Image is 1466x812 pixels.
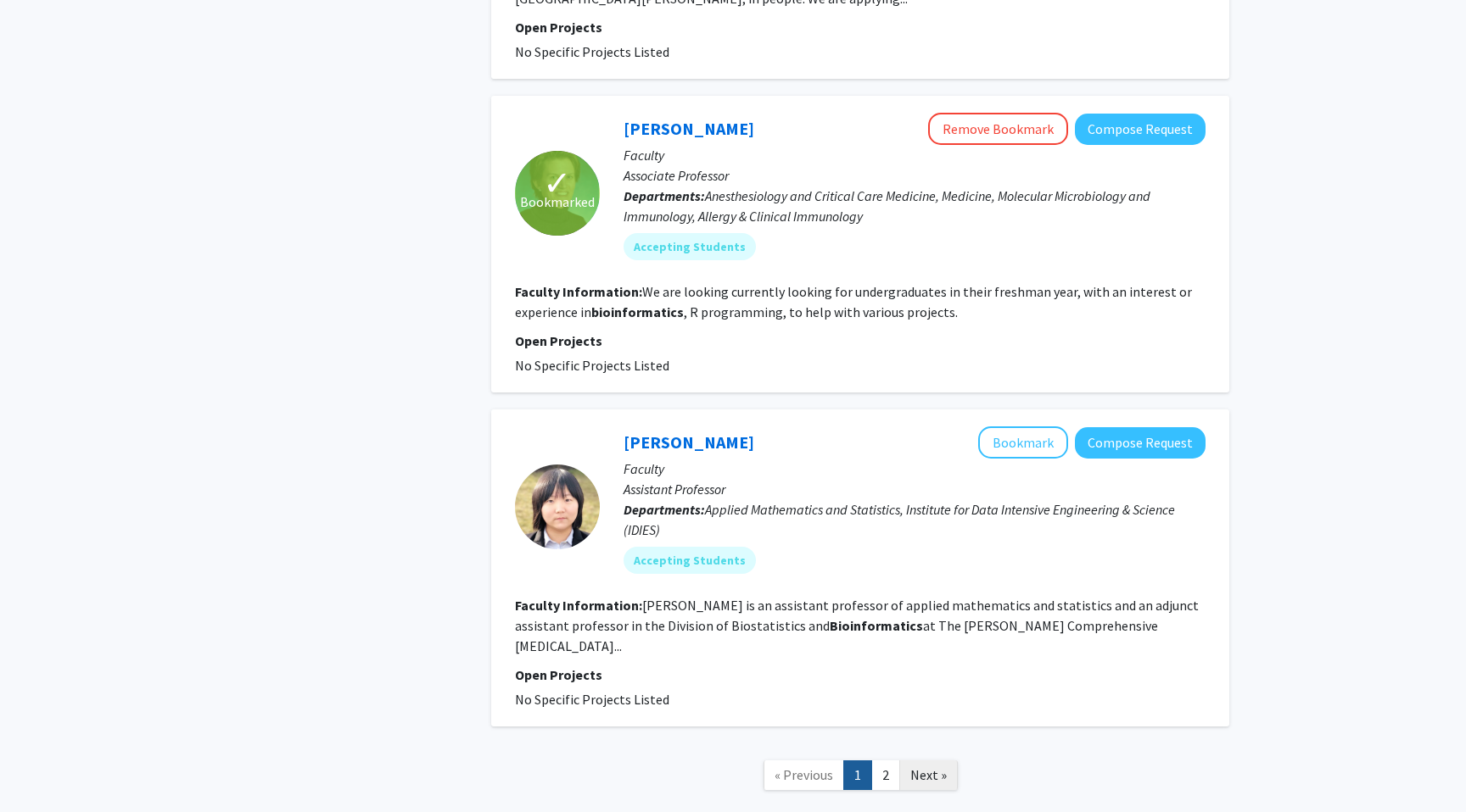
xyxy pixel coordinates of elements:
span: No Specific Projects Listed [515,691,669,708]
b: bioinformatics [591,303,684,320]
p: Open Projects [515,665,1206,685]
p: Assistant Professor [624,479,1206,499]
span: Applied Mathematics and Statistics, Institute for Data Intensive Engineering & Science (IDIES) [624,501,1175,538]
span: « Previous [775,766,833,783]
nav: Page navigation [491,743,1229,812]
a: Next [899,760,958,790]
mat-chip: Accepting Students [624,233,756,260]
button: Add Yanxun Xu to Bookmarks [978,426,1068,459]
a: 1 [843,760,872,790]
a: Previous Page [764,760,844,790]
b: Faculty Information: [515,597,642,614]
span: Bookmarked [520,192,595,212]
a: 2 [871,760,900,790]
fg-read-more: [PERSON_NAME] is an assistant professor of applied mathematics and statistics and an adjunct assi... [515,597,1199,654]
span: No Specific Projects Listed [515,357,669,374]
b: Departments: [624,187,705,204]
b: Faculty Information: [515,283,642,300]
button: Compose Request to Nicola Heller [1075,114,1206,145]
span: Next » [910,766,947,783]
p: Open Projects [515,17,1206,37]
p: Associate Professor [624,165,1206,186]
span: No Specific Projects Listed [515,43,669,60]
iframe: Chat [13,736,72,799]
mat-chip: Accepting Students [624,547,756,574]
p: Open Projects [515,331,1206,351]
fg-read-more: We are looking currently looking for undergraduates in their freshman year, with an interest or e... [515,283,1192,320]
span: ✓ [543,175,572,192]
a: [PERSON_NAME] [624,118,754,139]
p: Faculty [624,459,1206,479]
button: Remove Bookmark [928,113,1068,145]
p: Faculty [624,145,1206,165]
button: Compose Request to Yanxun Xu [1075,427,1206,459]
span: Anesthesiology and Critical Care Medicine, Medicine, Molecular Microbiology and Immunology, Aller... [624,187,1150,225]
b: Bioinformatics [830,617,923,634]
a: [PERSON_NAME] [624,431,754,453]
b: Departments: [624,501,705,518]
